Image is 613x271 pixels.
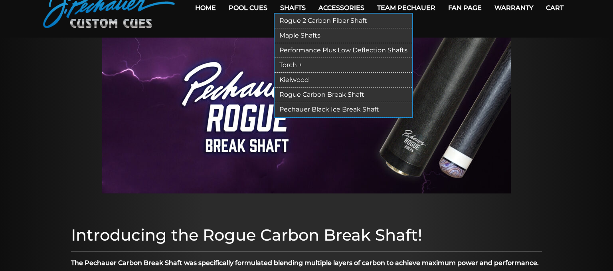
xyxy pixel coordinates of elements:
[275,14,412,28] a: Rogue 2 Carbon Fiber Shaft
[275,58,412,73] a: Torch +
[275,73,412,88] a: Kielwood
[275,88,412,102] a: Rogue Carbon Break Shaft
[275,43,412,58] a: Performance Plus Low Deflection Shafts
[71,259,539,267] strong: The Pechauer Carbon Break Shaft was specifically formulated blending multiple layers of carbon to...
[275,102,412,117] a: Pechauer Black Ice Break Shaft
[71,225,542,245] h1: Introducing the Rogue Carbon Break Shaft!
[275,28,412,43] a: Maple Shafts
